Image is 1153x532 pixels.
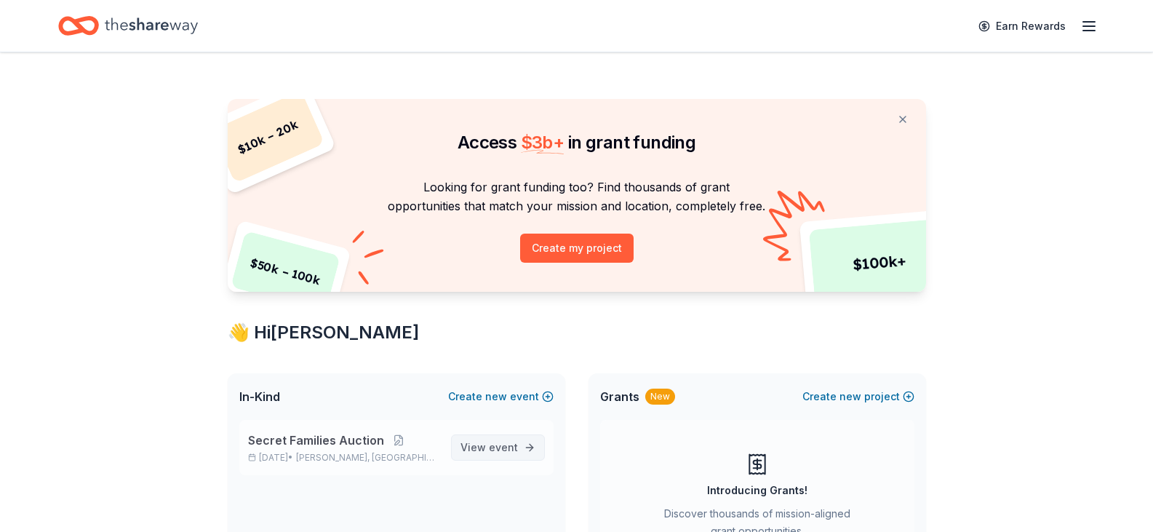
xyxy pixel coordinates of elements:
button: Create my project [520,234,634,263]
span: In-Kind [239,388,280,405]
a: Home [58,9,198,43]
span: new [839,388,861,405]
span: View [460,439,518,456]
p: Looking for grant funding too? Find thousands of grant opportunities that match your mission and ... [245,178,909,216]
a: View event [451,434,545,461]
span: Secret Families Auction [248,432,384,449]
button: Createnewproject [802,388,914,405]
div: $ 10k – 20k [211,90,324,183]
p: [DATE] • [248,452,439,464]
span: Grants [600,388,639,405]
a: Earn Rewards [970,13,1074,39]
span: $ 3b + [521,132,564,153]
div: New [645,389,675,405]
span: [PERSON_NAME], [GEOGRAPHIC_DATA] [296,452,439,464]
button: Createnewevent [448,388,554,405]
div: 👋 Hi [PERSON_NAME] [228,321,926,344]
span: event [489,441,518,453]
span: Access in grant funding [458,132,695,153]
span: new [485,388,507,405]
div: Introducing Grants! [707,482,807,499]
